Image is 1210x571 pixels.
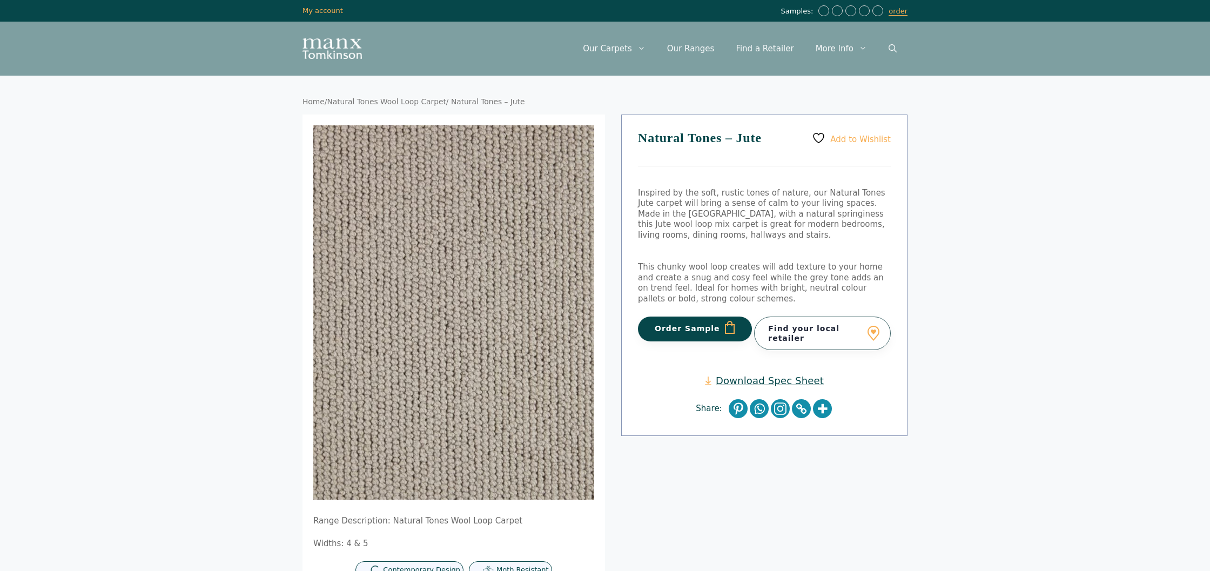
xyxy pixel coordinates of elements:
[830,134,891,144] span: Add to Wishlist
[572,32,656,65] a: Our Carpets
[638,262,884,304] span: This chunky wool loop creates will add texture to your home and create a snug and cosy feel while...
[302,38,362,59] img: Manx Tomkinson
[781,7,816,16] span: Samples:
[302,6,343,15] a: My account
[656,32,725,65] a: Our Ranges
[638,317,752,341] button: Order Sample
[729,399,748,418] a: Pinterest
[750,399,769,418] a: Whatsapp
[313,516,594,527] p: Range Description: Natural Tones Wool Loop Carpet
[813,399,832,418] a: More
[638,219,885,240] span: his Jute wool loop mix carpet is great for modern bedrooms, living rooms, dining rooms, hallways ...
[696,404,727,414] span: Share:
[313,539,594,549] p: Widths: 4 & 5
[327,97,446,106] a: Natural Tones Wool Loop Carpet
[638,188,885,230] span: Inspired by the soft, rustic tones of nature, our Natural Tones Jute carpet will bring a sense of...
[889,7,907,16] a: order
[805,32,878,65] a: More Info
[792,399,811,418] a: Copy Link
[705,374,824,387] a: Download Spec Sheet
[302,97,325,106] a: Home
[572,32,907,65] nav: Primary
[638,131,891,166] h1: Natural Tones – Jute
[754,317,891,350] a: Find your local retailer
[771,399,790,418] a: Instagram
[302,97,907,107] nav: Breadcrumb
[812,131,891,145] a: Add to Wishlist
[878,32,907,65] a: Open Search Bar
[725,32,804,65] a: Find a Retailer
[313,125,594,500] img: Natural Tones Jute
